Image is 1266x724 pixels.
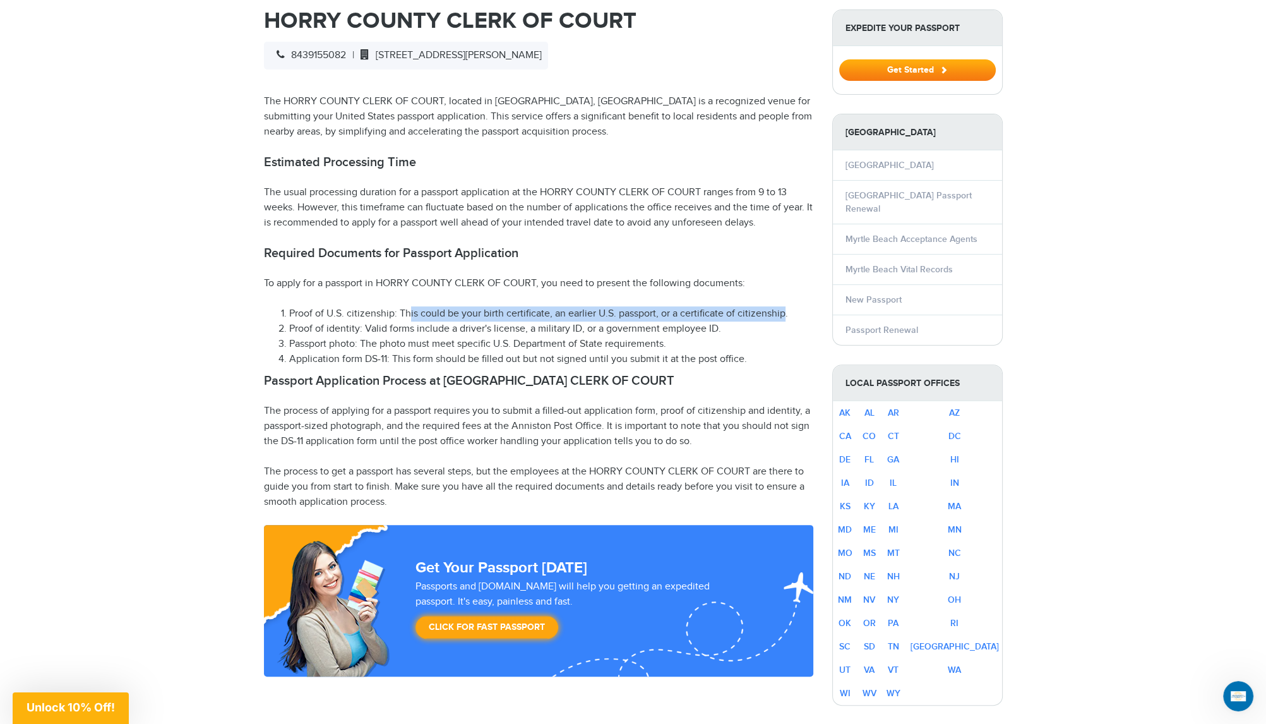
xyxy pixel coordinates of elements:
strong: Expedite Your Passport [833,10,1002,46]
a: Click for Fast Passport [415,616,558,639]
a: KS [840,501,851,512]
strong: [GEOGRAPHIC_DATA] [833,114,1002,150]
p: The process to get a passport has several steps, but the employees at the HORRY COUNTY CLERK OF C... [264,464,813,510]
span: [STREET_ADDRESS][PERSON_NAME] [354,49,542,61]
a: MT [887,548,900,558]
span: 8439155082 [270,49,346,61]
a: NM [838,594,852,605]
a: DC [948,431,961,442]
iframe: Intercom live chat [1223,681,1253,711]
a: AK [839,407,851,418]
a: WI [840,688,851,699]
a: Get Started [839,64,996,75]
h2: Passport Application Process at [GEOGRAPHIC_DATA] CLERK OF COURT [264,373,813,389]
a: OR [863,618,876,629]
a: ND [839,571,851,582]
a: RI [950,618,958,629]
p: The process of applying for a passport requires you to submit a filled-out application form, proo... [264,404,813,449]
a: CA [839,431,851,442]
a: WA [948,665,961,675]
a: Myrtle Beach Acceptance Agents [845,234,977,244]
a: OH [948,594,961,605]
a: [GEOGRAPHIC_DATA] [845,160,934,171]
a: CT [888,431,899,442]
a: FL [864,454,874,465]
a: IA [841,478,849,488]
span: Unlock 10% Off! [27,701,115,714]
a: OK [839,618,851,629]
button: Get Started [839,59,996,81]
a: MN [948,524,962,535]
h2: Estimated Processing Time [264,155,813,170]
a: WY [887,688,900,699]
a: NJ [949,571,960,582]
a: AZ [949,407,960,418]
a: VA [864,665,875,675]
a: IN [950,478,959,488]
a: DE [839,454,851,465]
a: VT [888,665,899,675]
a: TN [888,641,899,652]
a: ID [865,478,874,488]
a: Myrtle Beach Vital Records [845,264,953,275]
a: WV [863,688,876,699]
a: SD [864,641,875,652]
a: NH [887,571,900,582]
li: Passport photo: The photo must meet specific U.S. Department of State requirements. [289,337,813,352]
a: [GEOGRAPHIC_DATA] Passport Renewal [845,190,972,214]
div: Unlock 10% Off! [13,692,129,724]
a: AR [888,407,899,418]
h1: HORRY COUNTY CLERK OF COURT [264,9,813,32]
a: UT [839,665,851,675]
a: MI [888,524,899,535]
a: MS [863,548,876,558]
a: LA [888,501,899,512]
a: MO [838,548,852,558]
a: [GEOGRAPHIC_DATA] [911,641,999,652]
a: NC [948,548,961,558]
a: AL [864,407,875,418]
p: The usual processing duration for a passport application at the HORRY COUNTY CLERK OF COURT range... [264,185,813,231]
a: PA [888,618,899,629]
a: CO [863,431,876,442]
a: Passport Renewal [845,325,918,335]
li: Application form DS-11: This form should be filled out but not signed until you submit it at the ... [289,352,813,367]
a: IL [890,478,897,488]
p: The HORRY COUNTY CLERK OF COURT, located in [GEOGRAPHIC_DATA], [GEOGRAPHIC_DATA] is a recognized ... [264,94,813,140]
h2: Required Documents for Passport Application [264,246,813,261]
a: NE [864,571,875,582]
li: Proof of identity: Valid forms include a driver's license, a military ID, or a government employe... [289,322,813,337]
a: MA [948,501,961,512]
a: SC [839,641,851,652]
a: HI [950,454,959,465]
a: MD [838,524,852,535]
li: Proof of U.S. citizenship: This could be your birth certificate, an earlier U.S. passport, or a c... [289,306,813,322]
a: NV [863,594,875,605]
a: GA [887,454,899,465]
a: New Passport [845,294,902,305]
a: ME [863,524,876,535]
a: NY [887,594,899,605]
div: | [264,42,548,69]
strong: Local Passport Offices [833,365,1002,401]
p: To apply for a passport in HORRY COUNTY CLERK OF COURT, you need to present the following documents: [264,276,813,291]
strong: Get Your Passport [DATE] [415,558,587,577]
div: Passports and [DOMAIN_NAME] will help you getting an expedited passport. It's easy, painless and ... [410,579,755,645]
a: KY [864,501,875,512]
